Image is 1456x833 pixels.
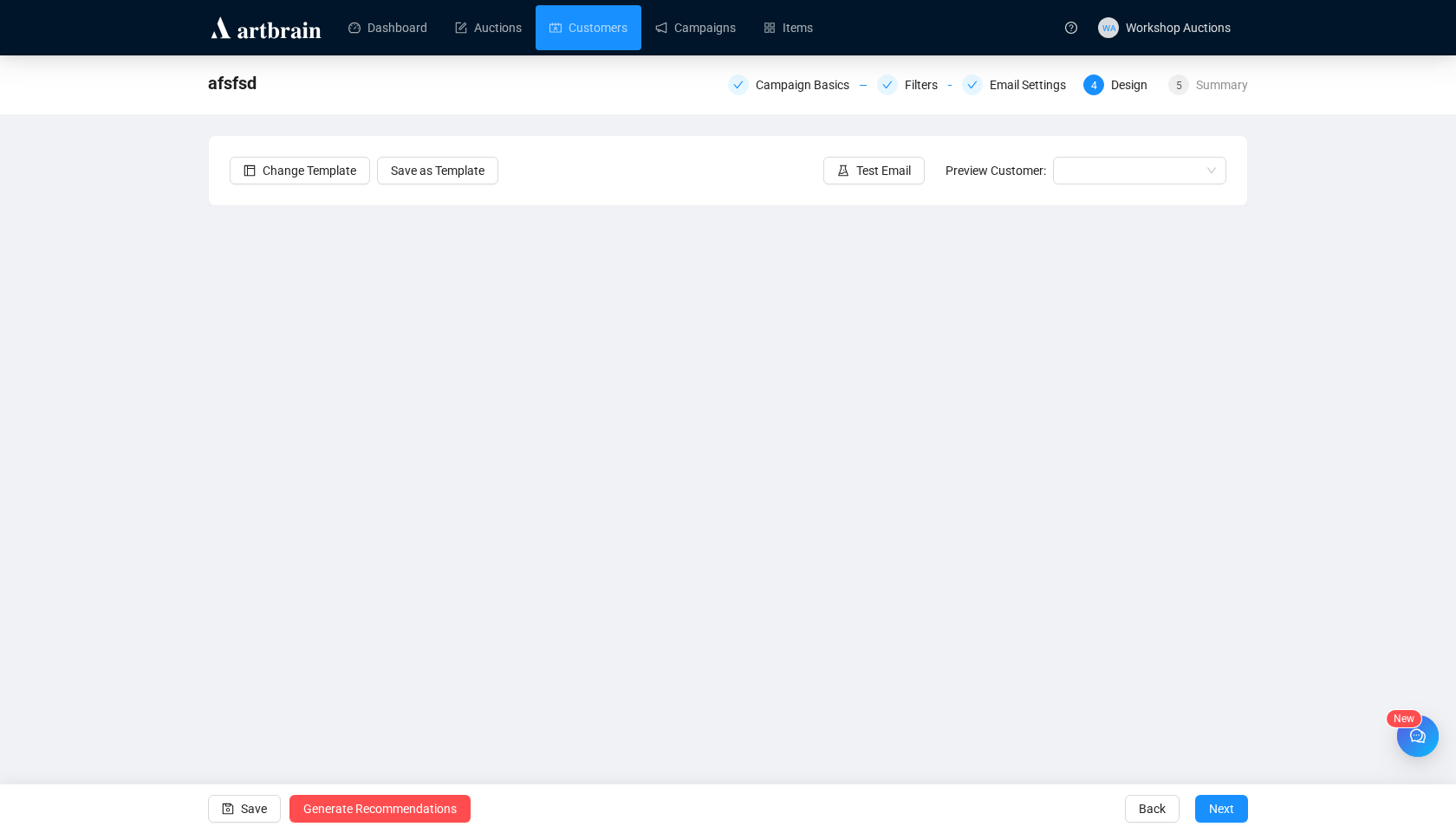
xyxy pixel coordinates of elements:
[856,161,911,180] span: Test Email
[208,69,257,97] span: afsfsd
[1125,795,1180,823] button: Back
[1102,20,1115,34] span: WA
[764,5,813,50] a: Items
[303,785,457,833] span: Generate Recommendations
[1387,710,1421,727] sup: New
[733,80,744,90] span: check
[756,74,860,95] div: Campaign Basics
[1083,74,1158,95] div: 4Design
[962,74,1073,95] div: Email Settings
[837,165,849,177] span: experiment
[208,795,281,823] button: Save
[1139,785,1166,833] span: Back
[877,74,952,95] div: Filters
[823,157,925,184] button: Test Email
[1397,715,1439,757] button: New
[455,5,522,50] a: Auctions
[348,5,427,50] a: Dashboard
[1195,795,1248,823] button: Next
[946,164,1046,178] span: Preview Customer:
[230,157,370,184] button: Change Template
[728,74,867,95] div: Campaign Basics
[222,803,234,815] span: save
[1065,22,1077,34] span: question-circle
[1126,21,1231,35] span: Workshop Auctions
[1091,80,1097,92] span: 4
[1209,785,1234,833] span: Next
[905,74,948,95] div: Filters
[1176,80,1182,92] span: 5
[990,74,1076,95] div: Email Settings
[1168,74,1248,95] div: 5Summary
[1196,74,1248,95] div: Summary
[1111,74,1158,95] div: Design
[391,161,484,180] span: Save as Template
[1410,728,1426,744] span: comment
[289,795,471,823] button: Generate Recommendations
[655,5,736,50] a: Campaigns
[208,14,324,42] img: logo
[263,161,356,180] span: Change Template
[549,5,627,50] a: Customers
[882,80,893,90] span: check
[244,165,256,177] span: layout
[377,157,498,184] button: Save as Template
[967,80,978,90] span: check
[241,785,267,833] span: Save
